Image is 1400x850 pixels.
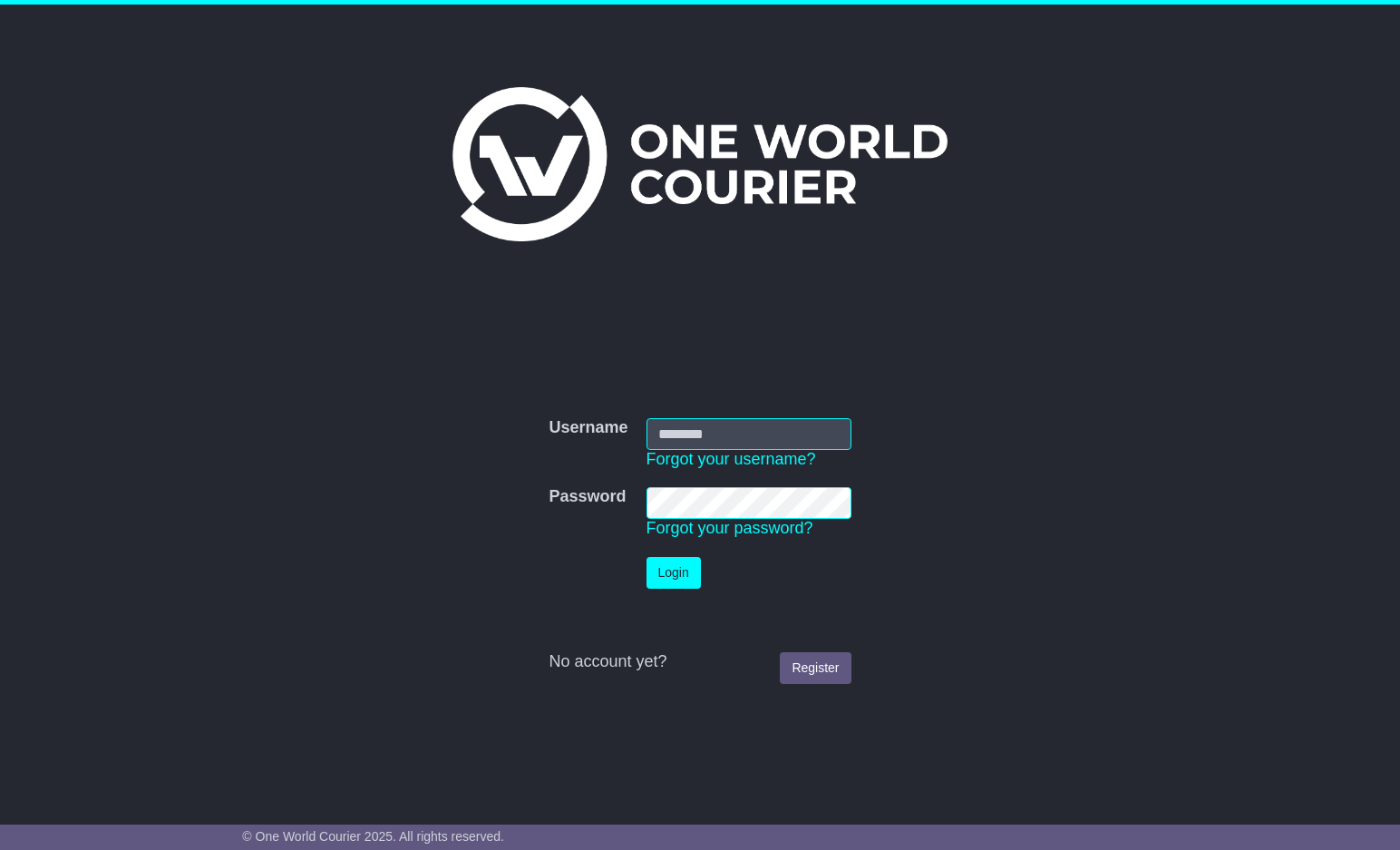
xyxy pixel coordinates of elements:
[549,652,851,672] div: No account yet?
[647,450,816,468] a: Forgot your username?
[452,87,948,241] img: One World
[780,652,851,684] a: Register
[647,557,701,589] button: Login
[647,519,813,537] a: Forgot your password?
[242,829,504,844] span: © One World Courier 2025. All rights reserved.
[549,487,626,507] label: Password
[549,418,627,438] label: Username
